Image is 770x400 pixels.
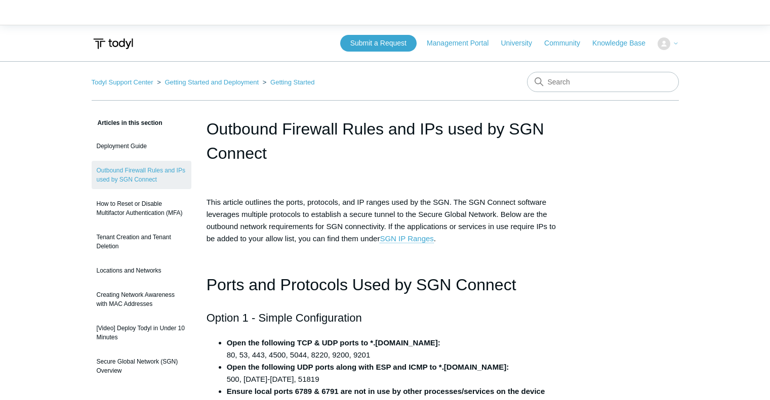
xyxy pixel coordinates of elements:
span: This article outlines the ports, protocols, and IP ranges used by the SGN. The SGN Connect softwa... [207,198,556,243]
a: Community [544,38,590,49]
a: Tenant Creation and Tenant Deletion [92,228,191,256]
a: How to Reset or Disable Multifactor Authentication (MFA) [92,194,191,223]
a: Knowledge Base [592,38,656,49]
a: [Video] Deploy Todyl in Under 10 Minutes [92,319,191,347]
a: University [501,38,542,49]
a: Todyl Support Center [92,78,153,86]
a: Getting Started [270,78,314,86]
strong: Open the following TCP & UDP ports to *.[DOMAIN_NAME]: [227,338,440,347]
li: Getting Started and Deployment [155,78,261,86]
a: Management Portal [427,38,499,49]
img: Todyl Support Center Help Center home page [92,34,135,53]
a: Secure Global Network (SGN) Overview [92,352,191,380]
strong: Ensure local ports 6789 & 6791 are not in use by other processes/services on the device [227,387,545,395]
a: Outbound Firewall Rules and IPs used by SGN Connect [92,161,191,189]
a: Locations and Networks [92,261,191,280]
a: Creating Network Awareness with MAC Addresses [92,285,191,314]
h1: Ports and Protocols Used by SGN Connect [207,272,564,298]
span: Articles in this section [92,119,163,126]
a: Deployment Guide [92,137,191,156]
li: Getting Started [261,78,315,86]
strong: Open the following UDP ports along with ESP and ICMP to *.[DOMAIN_NAME]: [227,363,509,371]
a: Getting Started and Deployment [165,78,259,86]
h2: Option 1 - Simple Configuration [207,309,564,327]
li: 500, [DATE]-[DATE], 51819 [227,361,564,385]
li: 80, 53, 443, 4500, 5044, 8220, 9200, 9201 [227,337,564,361]
a: Submit a Request [340,35,417,52]
input: Search [527,72,679,92]
li: Todyl Support Center [92,78,155,86]
h1: Outbound Firewall Rules and IPs used by SGN Connect [207,117,564,165]
a: SGN IP Ranges [380,234,433,243]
